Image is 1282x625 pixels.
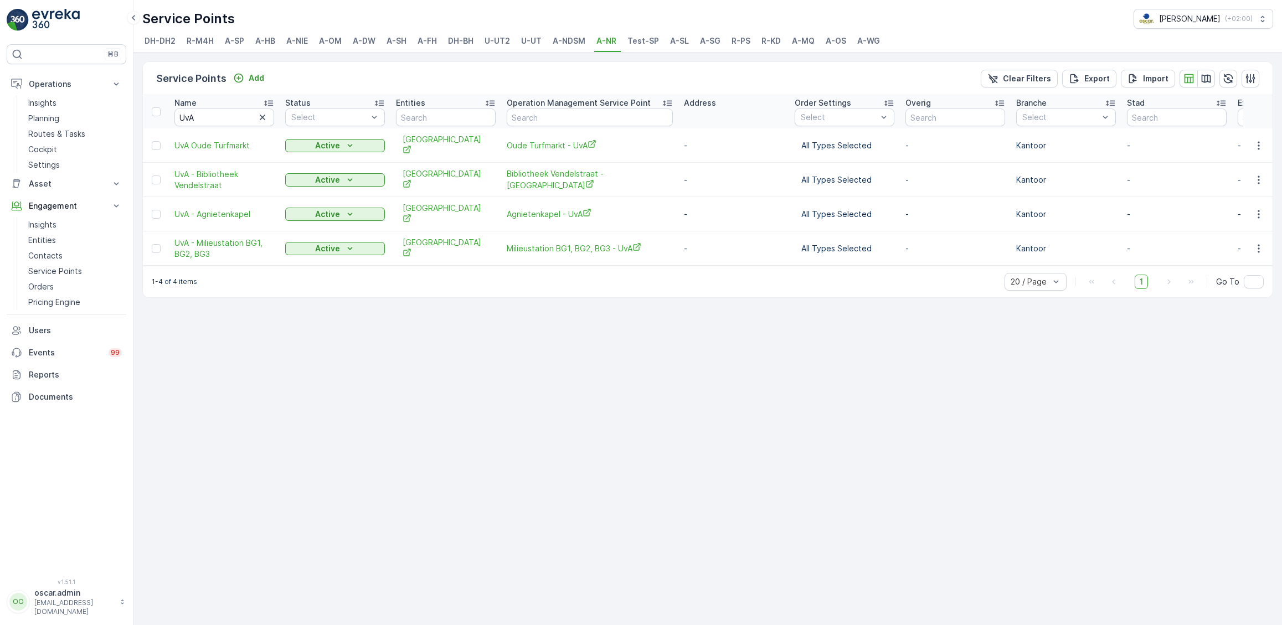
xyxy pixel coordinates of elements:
button: Clear Filters [981,70,1058,87]
p: Branche [1016,97,1047,109]
button: Operations [7,73,126,95]
input: Search [905,109,1005,126]
p: - [1127,140,1227,151]
p: Planning [28,113,59,124]
p: Select [1022,112,1099,123]
p: Select [801,112,877,123]
span: v 1.51.1 [7,578,126,585]
p: Kantoor [1016,209,1116,220]
p: 99 [111,348,120,357]
p: Orders [28,281,54,292]
a: Users [7,319,126,342]
button: Import [1121,70,1175,87]
p: Operation Management Service Point [507,97,651,109]
span: A-HB [255,35,275,47]
span: A-SH [387,35,406,47]
a: Cockpit [24,142,126,157]
span: R-KD [761,35,781,47]
p: Name [174,97,197,109]
p: Service Points [142,10,235,28]
span: A-SG [700,35,720,47]
span: A-NIE [286,35,308,47]
div: Toggle Row Selected [152,175,161,184]
p: Order Settings [795,97,851,109]
div: Toggle Row Selected [152,244,161,253]
a: Contacts [24,248,126,264]
p: - [1127,174,1227,185]
p: All Types Selected [801,243,888,254]
span: A-NDSM [553,35,585,47]
p: - [1127,243,1227,254]
span: Bibliotheek Vendelstraat - [GEOGRAPHIC_DATA] [507,168,673,191]
span: A-NR [596,35,616,47]
p: - [905,243,1005,254]
p: Active [315,140,340,151]
span: A-SP [225,35,244,47]
button: OOoscar.admin[EMAIL_ADDRESS][DOMAIN_NAME] [7,587,126,616]
a: Universiteit van Amsterdam [403,134,489,157]
p: Pricing Engine [28,297,80,308]
a: Universiteit van Amsterdam [403,168,489,191]
a: Insights [24,95,126,111]
span: A-WG [857,35,880,47]
a: Universiteit van Amsterdam [403,203,489,225]
p: Export [1084,73,1110,84]
p: Service Points [156,71,226,86]
p: Address [684,97,716,109]
a: Bibliotheek Vendelstraat - UvA [507,168,673,191]
span: [GEOGRAPHIC_DATA] [403,134,489,157]
p: - [905,209,1005,220]
p: Add [249,73,264,84]
p: All Types Selected [801,140,888,151]
a: Reports [7,364,126,386]
p: Events [29,347,102,358]
span: [GEOGRAPHIC_DATA] [403,168,489,191]
img: logo [7,9,29,31]
p: - [1127,209,1227,220]
p: Service Points [28,266,82,277]
img: basis-logo_rgb2x.png [1139,13,1155,25]
p: Contacts [28,250,63,261]
span: Milieustation BG1, BG2, BG3 - UvA [507,242,673,254]
a: UvA - Agnietenkapel [174,209,274,220]
div: Toggle Row Selected [152,141,161,150]
p: Active [315,174,340,185]
input: Search [1127,109,1227,126]
p: Routes & Tasks [28,128,85,140]
p: Entities [396,97,425,109]
a: Agnietenkapel - UvA [507,208,673,220]
p: Asset [29,178,104,189]
button: Asset [7,173,126,195]
span: [GEOGRAPHIC_DATA] [403,237,489,260]
p: Insights [28,97,56,109]
p: ⌘B [107,50,119,59]
a: UvA Oude Turfmarkt [174,140,274,151]
p: - [905,140,1005,151]
a: Oude Turfmarkt - UvA [507,140,673,151]
span: Go To [1216,276,1239,287]
p: Engagement [29,200,104,211]
a: Events99 [7,342,126,364]
button: Active [285,242,385,255]
p: Documents [29,391,122,402]
img: logo_light-DOdMpM7g.png [32,9,80,31]
a: Orders [24,279,126,295]
span: [GEOGRAPHIC_DATA] [403,203,489,225]
p: Import [1143,73,1168,84]
p: Reports [29,369,122,380]
p: All Types Selected [801,209,888,220]
a: UvA - Milieustation BG1, BG2, BG3 [174,237,274,260]
div: OO [9,593,27,611]
span: A-OM [319,35,342,47]
input: Search [507,109,673,126]
a: Service Points [24,264,126,279]
p: All Types Selected [801,174,888,185]
p: Kantoor [1016,243,1116,254]
button: Active [285,139,385,152]
input: Search [174,109,274,126]
a: Planning [24,111,126,126]
span: U-UT2 [485,35,510,47]
a: Entities [24,233,126,248]
p: Kantoor [1016,174,1116,185]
